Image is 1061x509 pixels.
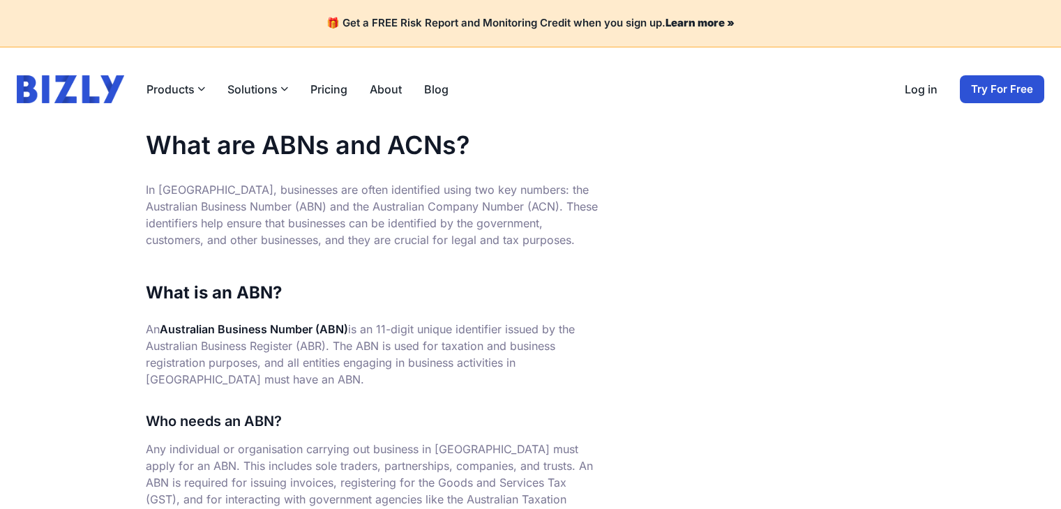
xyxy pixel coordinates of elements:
[960,75,1044,103] a: Try For Free
[146,131,599,159] h1: What are ABNs and ACNs?
[146,282,599,304] h2: What is an ABN?
[370,81,402,98] a: About
[17,17,1044,30] h4: 🎁 Get a FREE Risk Report and Monitoring Credit when you sign up.
[665,16,735,29] a: Learn more »
[227,81,288,98] button: Solutions
[160,322,348,336] strong: Australian Business Number (ABN)
[905,81,938,98] a: Log in
[146,321,599,388] p: An is an 11-digit unique identifier issued by the Australian Business Register (ABR). The ABN is ...
[424,81,449,98] a: Blog
[146,410,599,432] h3: Who needs an ABN?
[146,181,599,248] p: In [GEOGRAPHIC_DATA], businesses are often identified using two key numbers: the Australian Busin...
[146,81,205,98] button: Products
[310,81,347,98] a: Pricing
